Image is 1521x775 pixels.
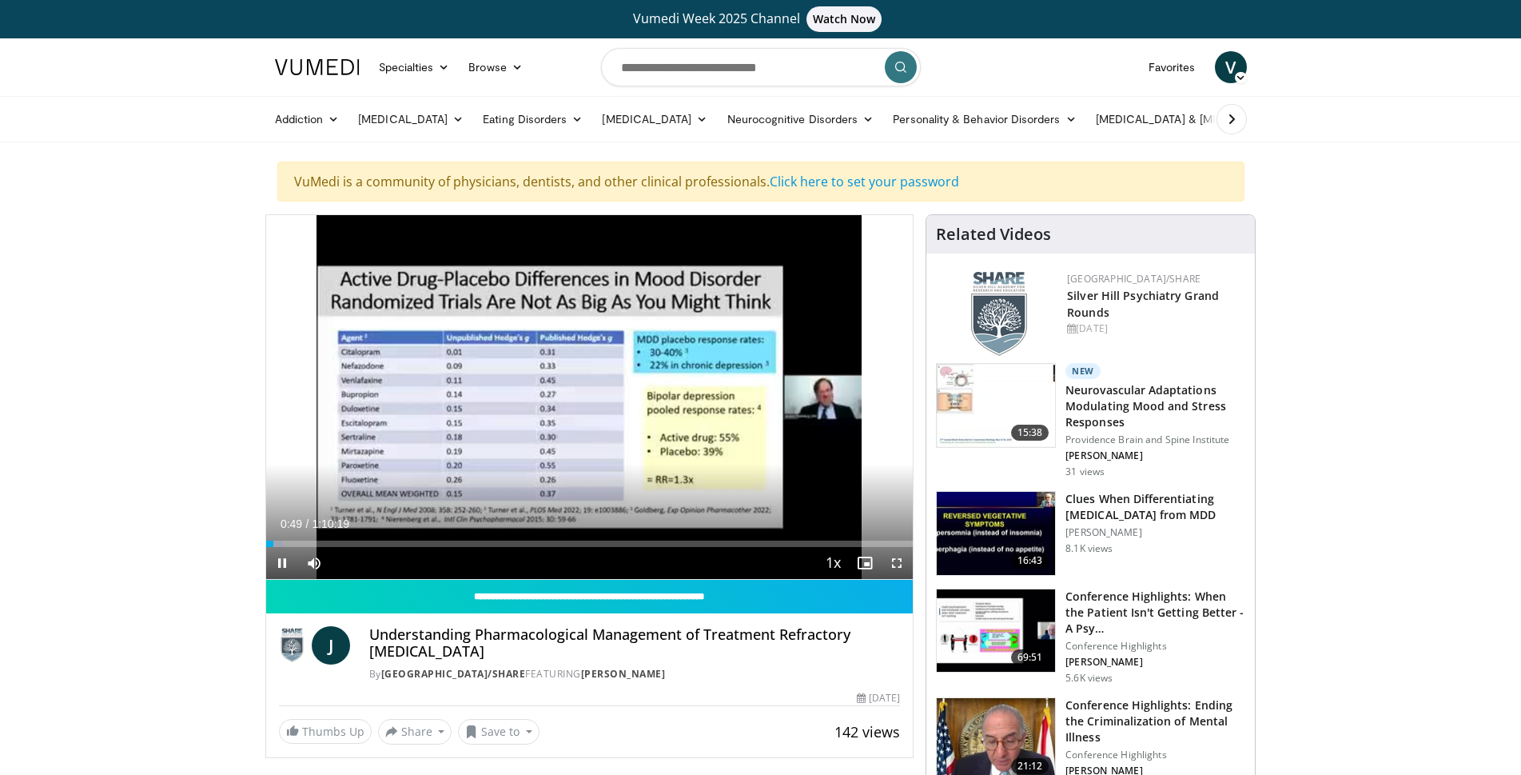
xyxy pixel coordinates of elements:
a: Eating Disorders [473,103,592,135]
span: 142 views [834,722,900,741]
a: 15:38 New Neurovascular Adaptations Modulating Mood and Stress Responses Providence Brain and Spi... [936,363,1245,478]
p: Providence Brain and Spine Institute [1065,433,1245,446]
img: f8aaeb6d-318f-4fcf-bd1d-54ce21f29e87.png.150x105_q85_autocrop_double_scale_upscale_version-0.2.png [971,272,1027,356]
h4: Related Videos [936,225,1051,244]
span: 0:49 [281,517,302,530]
a: Click here to set your password [770,173,959,190]
a: Neurocognitive Disorders [718,103,884,135]
a: 69:51 Conference Highlights: When the Patient Isn't Getting Better - A Psy… Conference Highlights... [936,589,1245,685]
img: 4562edde-ec7e-4758-8328-0659f7ef333d.150x105_q85_crop-smart_upscale.jpg [937,364,1055,447]
a: Thumbs Up [279,719,372,744]
p: New [1065,363,1101,379]
div: [DATE] [857,691,900,705]
button: Pause [266,547,298,579]
div: Progress Bar [266,541,914,547]
p: [PERSON_NAME] [1065,449,1245,462]
div: [DATE] [1067,322,1242,336]
button: Save to [458,719,540,745]
button: Share [378,719,452,745]
input: Search topics, interventions [601,48,921,86]
a: Personality & Behavior Disorders [883,103,1085,135]
img: a6520382-d332-4ed3-9891-ee688fa49237.150x105_q85_crop-smart_upscale.jpg [937,492,1055,575]
p: [PERSON_NAME] [1065,656,1245,669]
div: By FEATURING [369,667,901,681]
p: Conference Highlights [1065,640,1245,653]
span: 21:12 [1011,758,1049,774]
p: 31 views [1065,465,1105,478]
a: Silver Hill Psychiatry Grand Rounds [1067,288,1219,320]
a: [GEOGRAPHIC_DATA]/SHARE [381,667,526,681]
p: [PERSON_NAME] [1065,526,1245,539]
a: [MEDICAL_DATA] [348,103,473,135]
a: [GEOGRAPHIC_DATA]/SHARE [1067,272,1200,286]
img: 4362ec9e-0993-4580-bfd4-8e18d57e1d49.150x105_q85_crop-smart_upscale.jpg [937,589,1055,673]
span: 69:51 [1011,649,1049,665]
button: Fullscreen [881,547,913,579]
h3: Neurovascular Adaptations Modulating Mood and Stress Responses [1065,382,1245,430]
a: Browse [459,51,532,83]
a: Specialties [369,51,460,83]
span: 15:38 [1011,425,1049,441]
a: V [1215,51,1247,83]
a: 16:43 Clues When Differentiating [MEDICAL_DATA] from MDD [PERSON_NAME] 8.1K views [936,491,1245,576]
img: VuMedi Logo [275,59,360,75]
p: 8.1K views [1065,542,1113,555]
p: Conference Highlights [1065,749,1245,761]
a: [MEDICAL_DATA] & [MEDICAL_DATA] [1086,103,1315,135]
button: Enable picture-in-picture mode [849,547,881,579]
h3: Clues When Differentiating [MEDICAL_DATA] from MDD [1065,491,1245,523]
span: Watch Now [806,6,882,32]
h3: Conference Highlights: When the Patient Isn't Getting Better - A Psy… [1065,589,1245,637]
a: [MEDICAL_DATA] [592,103,717,135]
a: Addiction [265,103,349,135]
button: Playback Rate [817,547,849,579]
button: Mute [298,547,330,579]
span: 1:10:19 [312,517,349,530]
video-js: Video Player [266,215,914,580]
span: 16:43 [1011,553,1049,569]
div: VuMedi is a community of physicians, dentists, and other clinical professionals. [277,162,1244,202]
h3: Conference Highlights: Ending the Criminalization of Mental Illness [1065,697,1245,745]
p: 5.6K views [1065,672,1113,685]
a: [PERSON_NAME] [581,667,666,681]
span: / [306,517,309,530]
h4: Understanding Pharmacological Management of Treatment Refractory [MEDICAL_DATA] [369,626,901,661]
a: Vumedi Week 2025 ChannelWatch Now [277,6,1244,32]
a: Favorites [1139,51,1205,83]
img: Silver Hill Hospital/SHARE [279,626,305,665]
a: J [312,626,350,665]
